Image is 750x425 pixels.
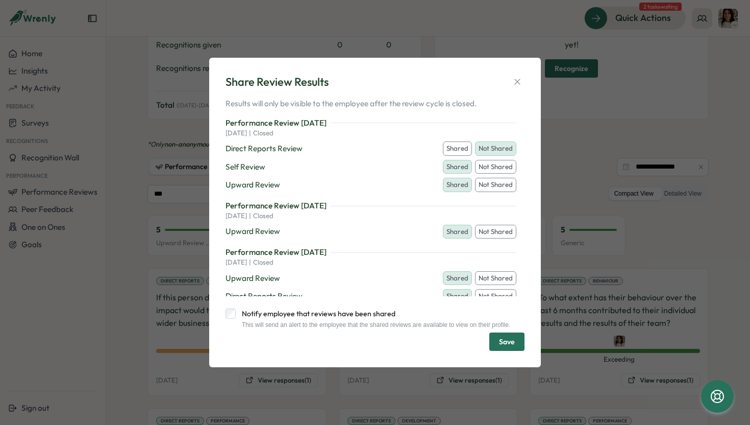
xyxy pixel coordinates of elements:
[226,258,247,267] p: [DATE]
[236,309,510,319] label: Notify employee that reviews have been shared
[226,226,280,237] p: Upward Review
[226,291,303,302] p: Direct Reports Review
[443,225,472,239] button: Shared
[489,333,524,351] button: Save
[226,129,247,138] p: [DATE]
[443,141,472,156] button: Shared
[443,289,472,303] button: Shared
[226,117,327,129] p: Performance Review [DATE]
[226,211,247,221] p: [DATE]
[443,271,472,286] button: Shared
[226,179,280,191] p: Upward Review
[253,258,273,267] p: closed
[236,321,510,328] div: This will send an alert to the employee that the shared reviews are available to view on their pr...
[475,178,516,192] button: Not Shared
[249,258,251,267] p: |
[253,211,273,221] p: closed
[475,271,516,286] button: Not Shared
[226,200,327,211] p: Performance Review [DATE]
[443,160,472,174] button: Shared
[249,129,251,138] p: |
[499,333,515,350] span: Save
[475,289,516,303] button: Not Shared
[226,143,303,154] p: Direct Reports Review
[226,98,524,109] p: Results will only be visible to the employee after the review cycle is closed.
[249,211,251,221] p: |
[226,273,280,284] p: Upward Review
[475,160,516,174] button: Not Shared
[226,74,329,90] div: Share Review Results
[226,161,265,173] p: Self Review
[443,178,472,192] button: Shared
[475,141,516,156] button: Not Shared
[226,247,327,258] p: Performance Review [DATE]
[475,225,516,239] button: Not Shared
[253,129,273,138] p: closed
